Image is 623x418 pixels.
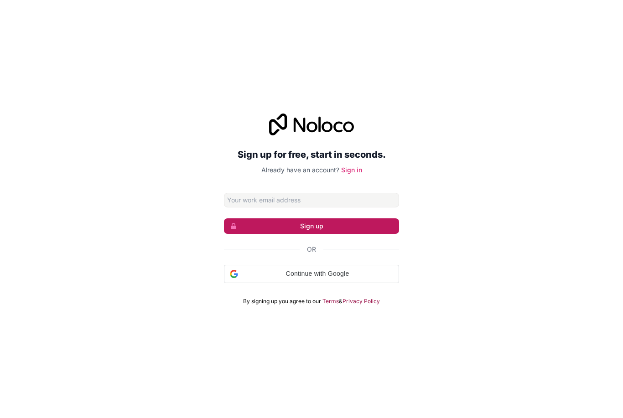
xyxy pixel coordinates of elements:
[261,166,339,174] span: Already have an account?
[341,166,362,174] a: Sign in
[224,218,399,234] button: Sign up
[307,245,316,254] span: Or
[224,265,399,283] div: Continue with Google
[322,298,339,305] a: Terms
[243,298,321,305] span: By signing up you agree to our
[242,269,393,279] span: Continue with Google
[339,298,343,305] span: &
[224,146,399,163] h2: Sign up for free, start in seconds.
[224,193,399,207] input: Email address
[343,298,380,305] a: Privacy Policy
